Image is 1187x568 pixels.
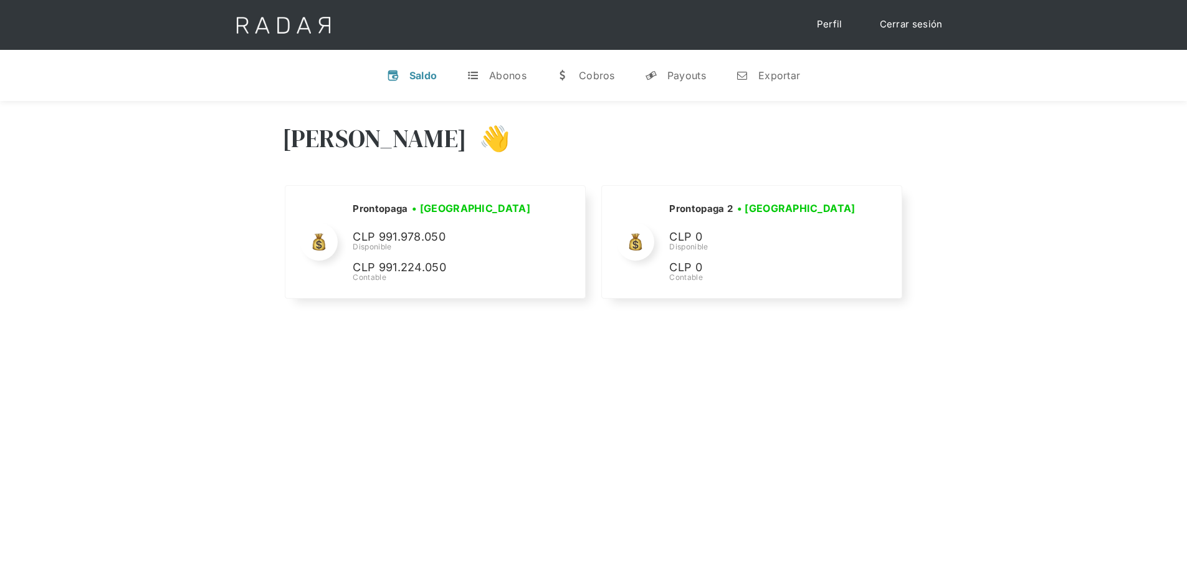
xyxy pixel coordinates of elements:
div: Saldo [409,69,437,82]
div: Cobros [579,69,615,82]
h3: 👋 [467,123,510,154]
h2: Prontopaga 2 [669,203,733,215]
h3: • [GEOGRAPHIC_DATA] [412,201,530,216]
p: CLP 0 [669,259,856,277]
div: Contable [353,272,540,283]
a: Cerrar sesión [867,12,955,37]
div: w [556,69,569,82]
div: Payouts [667,69,706,82]
div: Exportar [758,69,800,82]
h2: Prontopaga [353,203,408,215]
h3: • [GEOGRAPHIC_DATA] [737,201,856,216]
div: t [467,69,479,82]
div: Disponible [353,241,540,253]
div: n [736,69,748,82]
p: CLP 0 [669,228,856,246]
a: Perfil [804,12,855,37]
h3: [PERSON_NAME] [282,123,467,154]
div: Disponible [669,241,859,253]
p: CLP 991.978.050 [353,228,540,246]
p: CLP 991.224.050 [353,259,540,277]
div: v [387,69,399,82]
div: Contable [669,272,859,283]
div: y [645,69,657,82]
div: Abonos [489,69,527,82]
